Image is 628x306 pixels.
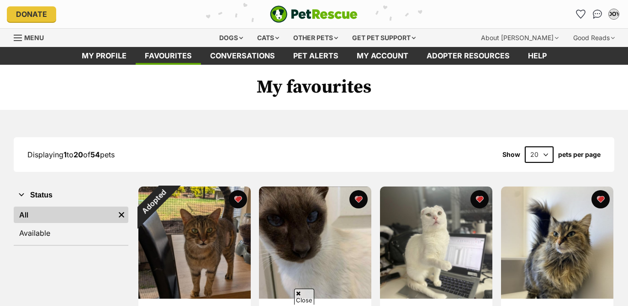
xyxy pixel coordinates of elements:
span: Show [502,151,520,158]
a: Available [14,225,128,241]
img: Bean [501,187,613,299]
a: Donate [7,6,56,22]
a: Conversations [590,7,605,21]
img: chat-41dd97257d64d25036548639549fe6c8038ab92f7586957e7f3b1b290dea8141.svg [593,10,602,19]
a: Favourites [136,47,201,65]
div: OOY [609,10,618,19]
label: pets per page [558,151,601,158]
button: favourite [591,190,610,208]
div: Good Reads [567,29,621,47]
button: favourite [349,190,368,208]
a: conversations [201,47,284,65]
button: My account [607,7,621,21]
strong: 1 [63,150,67,159]
a: Adopter resources [417,47,519,65]
button: favourite [470,190,489,208]
button: favourite [228,190,247,208]
a: Menu [14,29,50,45]
a: Help [519,47,556,65]
img: Crumpet [138,187,251,299]
a: PetRescue [270,5,358,23]
a: Pet alerts [284,47,348,65]
ul: Account quick links [574,7,621,21]
a: Adopted [138,291,251,301]
a: All [14,207,115,223]
button: Status [14,189,128,201]
div: Cats [251,29,285,47]
strong: 20 [74,150,83,159]
div: Dogs [213,29,249,47]
div: Status [14,205,128,245]
a: Favourites [574,7,588,21]
span: Displaying to of pets [27,150,115,159]
img: Loki [380,187,492,299]
a: My account [348,47,417,65]
span: Close [294,289,314,305]
span: Menu [24,34,44,41]
img: Simon [259,187,371,299]
a: Remove filter [115,207,128,223]
div: About [PERSON_NAME] [475,29,565,47]
div: Other pets [287,29,344,47]
div: Get pet support [346,29,422,47]
img: logo-e224e6f780fb5917bec1dbf3a21bbac754714ae5b6737aabdf751b685950b380.svg [270,5,358,23]
strong: 54 [90,150,100,159]
div: Adopted [127,175,181,229]
a: My profile [73,47,136,65]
